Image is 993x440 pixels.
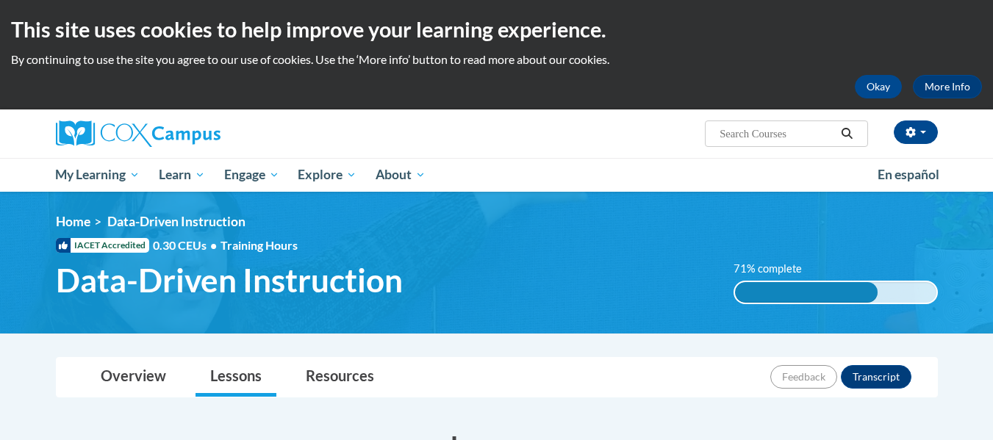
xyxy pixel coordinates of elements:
button: Okay [855,75,902,98]
a: En español [868,159,949,190]
a: Home [56,214,90,229]
a: Lessons [196,358,276,397]
span: Engage [224,166,279,184]
span: Learn [159,166,205,184]
button: Search [836,125,858,143]
a: Resources [291,358,389,397]
span: En español [878,167,939,182]
a: My Learning [46,158,150,192]
span: • [210,238,217,252]
label: 71% complete [734,261,818,277]
a: About [366,158,435,192]
a: Cox Campus [56,120,335,147]
a: Overview [86,358,181,397]
button: Feedback [770,365,837,389]
span: Training Hours [221,238,298,252]
span: IACET Accredited [56,238,149,253]
img: Cox Campus [56,120,221,147]
div: Main menu [34,158,960,192]
span: Explore [298,166,356,184]
a: Explore [288,158,366,192]
button: Transcript [841,365,911,389]
span: 0.30 CEUs [153,237,221,253]
h2: This site uses cookies to help improve your learning experience. [11,15,982,44]
span: About [376,166,426,184]
a: Learn [149,158,215,192]
a: Engage [215,158,289,192]
p: By continuing to use the site you agree to our use of cookies. Use the ‘More info’ button to read... [11,51,982,68]
div: 71% complete [735,282,878,303]
span: Data-Driven Instruction [107,214,245,229]
a: More Info [913,75,982,98]
span: My Learning [55,166,140,184]
button: Account Settings [894,120,938,144]
input: Search Courses [718,125,836,143]
span: Data-Driven Instruction [56,261,403,300]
